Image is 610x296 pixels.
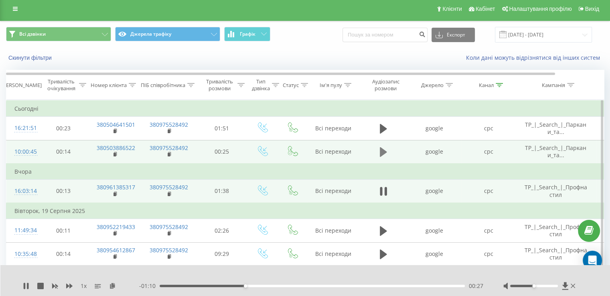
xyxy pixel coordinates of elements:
[6,27,111,41] button: Всі дзвінки
[283,82,299,89] div: Статус
[39,219,89,242] td: 00:11
[197,179,247,203] td: 01:38
[150,246,188,254] a: 380975528492
[407,140,462,164] td: google
[115,27,220,41] button: Джерела трафіку
[97,121,135,128] a: 380504641501
[307,242,359,266] td: Всі переходи
[407,242,462,266] td: google
[442,6,462,12] span: Клієнти
[466,54,604,61] a: Коли дані можуть відрізнятися вiд інших систем
[150,183,188,191] a: 380975528492
[197,140,247,164] td: 00:25
[14,120,30,136] div: 16:21:51
[307,140,359,164] td: Всі переходи
[6,54,56,61] button: Скинути фільтри
[462,140,516,164] td: cpc
[141,82,185,89] div: ПІБ співробітника
[39,140,89,164] td: 00:14
[462,242,516,266] td: cpc
[91,82,127,89] div: Номер клієнта
[462,219,516,242] td: cpc
[14,144,30,160] div: 10:00:45
[252,78,270,92] div: Тип дзвінка
[39,242,89,266] td: 00:14
[97,246,135,254] a: 380954612867
[14,183,30,199] div: 16:03:14
[224,27,270,41] button: Графік
[516,219,596,242] td: TP_|_Search_|_Профнастил
[97,183,135,191] a: 380961385317
[307,219,359,242] td: Всі переходи
[462,117,516,140] td: cpc
[366,78,405,92] div: Аудіозапис розмови
[307,117,359,140] td: Всі переходи
[197,242,247,266] td: 09:29
[583,251,602,270] div: Open Intercom Messenger
[81,282,87,290] span: 1 x
[150,121,188,128] a: 380975528492
[462,179,516,203] td: cpc
[476,6,495,12] span: Кабінет
[407,117,462,140] td: google
[97,223,135,231] a: 380952219433
[39,179,89,203] td: 00:13
[150,223,188,231] a: 380975528492
[542,82,565,89] div: Кампанія
[479,82,494,89] div: Канал
[139,282,160,290] span: - 01:10
[469,282,483,290] span: 00:27
[421,82,444,89] div: Джерело
[320,82,342,89] div: Ім'я пулу
[197,219,247,242] td: 02:26
[516,179,596,203] td: TP_|_Search_|_Профнастил
[204,78,235,92] div: Тривалість розмови
[532,284,535,288] div: Accessibility label
[525,144,586,159] span: TP_|_Search_|_Паркани_та...
[516,242,596,266] td: TP_|_Search_|_Профнастил
[509,6,571,12] span: Налаштування профілю
[1,82,42,89] div: [PERSON_NAME]
[240,31,255,37] span: Графік
[407,219,462,242] td: google
[407,179,462,203] td: google
[45,78,77,92] div: Тривалість очікування
[14,246,30,262] div: 10:35:48
[307,179,359,203] td: Всі переходи
[150,144,188,152] a: 380975528492
[19,31,46,37] span: Всі дзвінки
[97,144,135,152] a: 380503886522
[342,28,428,42] input: Пошук за номером
[39,117,89,140] td: 00:23
[432,28,475,42] button: Експорт
[585,6,599,12] span: Вихід
[14,223,30,238] div: 11:49:34
[244,284,247,288] div: Accessibility label
[197,117,247,140] td: 01:51
[525,121,586,136] span: TP_|_Search_|_Паркани_та...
